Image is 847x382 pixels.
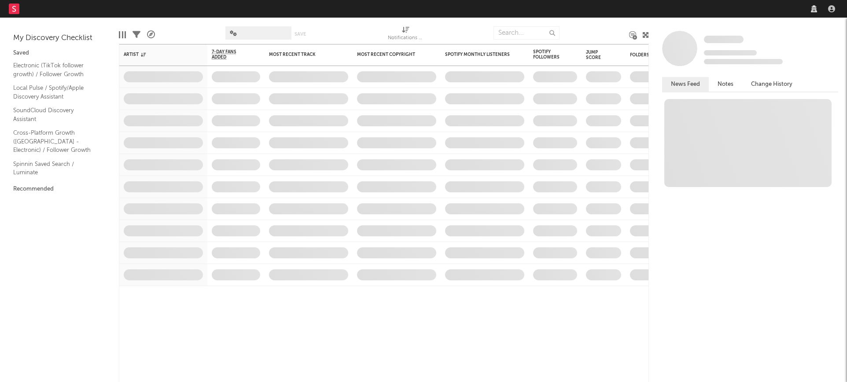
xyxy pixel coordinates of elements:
button: Save [295,32,306,37]
input: Search... [493,26,560,40]
a: Spinnin Saved Search / Luminate [13,159,97,177]
div: Most Recent Copyright [357,52,423,57]
span: Tracking Since: [DATE] [704,50,757,55]
a: Some Artist [704,35,744,44]
div: Notifications (Artist) [388,22,423,48]
div: Recommended [13,184,106,195]
span: Some Artist [704,36,744,43]
a: Cross-Platform Growth ([GEOGRAPHIC_DATA] - Electronic) / Follower Growth [13,128,97,155]
a: Local Pulse / Spotify/Apple Discovery Assistant [13,83,97,101]
button: Notes [709,77,742,92]
button: News Feed [662,77,709,92]
div: Jump Score [586,50,608,60]
div: My Discovery Checklist [13,33,106,44]
div: Filters [133,22,140,48]
div: Spotify Monthly Listeners [445,52,511,57]
span: 0 fans last week [704,59,783,64]
a: Electronic (TikTok follower growth) / Follower Growth [13,61,97,79]
span: 7-Day Fans Added [212,49,247,60]
div: Artist [124,52,190,57]
a: SoundCloud Discovery Assistant [13,106,97,124]
button: Change History [742,77,801,92]
div: A&R Pipeline [147,22,155,48]
div: Notifications (Artist) [388,33,423,44]
div: Edit Columns [119,22,126,48]
div: Saved [13,48,106,59]
div: Most Recent Track [269,52,335,57]
div: Folders [630,52,696,58]
div: Spotify Followers [533,49,564,60]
